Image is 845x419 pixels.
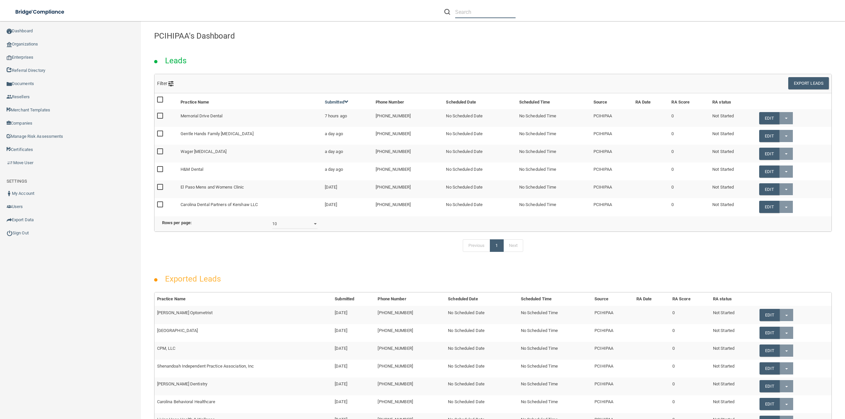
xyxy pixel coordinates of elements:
img: organization-icon.f8decf85.png [7,42,12,47]
td: No Scheduled Date [443,198,516,216]
td: [PHONE_NUMBER] [373,180,444,198]
td: No Scheduled Time [518,395,592,413]
a: Edit [759,112,779,124]
td: Shenandoah Independent Practice Association, Inc [154,360,332,377]
button: Export Leads [788,77,829,89]
td: a day ago [322,145,373,163]
label: SETTINGS [7,177,27,185]
td: CPM, LLC [154,342,332,360]
img: briefcase.64adab9b.png [7,160,13,166]
td: No Scheduled Time [518,377,592,395]
td: No Scheduled Time [517,163,591,180]
th: Practice Name [154,292,332,306]
img: enterprise.0d942306.png [7,55,12,60]
td: PCIHIPAA [592,342,634,360]
td: [PHONE_NUMBER] [375,342,445,360]
td: [PHONE_NUMBER] [373,145,444,163]
td: 0 [669,163,710,180]
td: 0 [669,198,710,216]
td: a day ago [322,163,373,180]
td: 0 [669,109,710,127]
td: PCIHIPAA [592,306,634,324]
td: Not Started [710,395,757,413]
th: RA Date [634,292,670,306]
td: Carolina Dental Partners of Kershaw LLC [178,198,322,216]
td: 0 [670,360,710,377]
td: No Scheduled Date [443,163,516,180]
td: Not Started [710,127,757,145]
td: [PHONE_NUMBER] [375,306,445,324]
th: Practice Name [178,93,322,109]
th: RA status [710,292,757,306]
td: Not Started [710,198,757,216]
td: [PHONE_NUMBER] [373,163,444,180]
th: RA Date [633,93,669,109]
td: [PHONE_NUMBER] [375,324,445,342]
td: No Scheduled Time [518,306,592,324]
a: Edit [760,327,780,339]
td: [DATE] [332,360,375,377]
a: Previous [463,239,490,252]
td: Not Started [710,324,757,342]
img: bridge_compliance_login_screen.278c3ca4.svg [10,5,71,19]
img: icon-export.b9366987.png [7,217,12,223]
td: Gentle Hands Family [MEDICAL_DATA] [178,127,322,145]
img: ic-search.3b580494.png [444,9,450,15]
th: RA Score [670,292,710,306]
td: 7 hours ago [322,109,373,127]
th: Submitted [332,292,375,306]
td: Not Started [710,180,757,198]
td: [PHONE_NUMBER] [373,127,444,145]
a: Edit [760,362,780,374]
td: [DATE] [322,198,373,216]
img: ic_user_dark.df1a06c3.png [7,191,12,196]
td: Carolina Behavioral Healthcare [154,395,332,413]
a: Edit [759,165,779,178]
th: Phone Number [375,292,445,306]
th: Source [592,292,634,306]
td: Not Started [710,342,757,360]
td: No Scheduled Date [445,342,518,360]
a: Edit [759,201,779,213]
td: El Paso Mens and Womens Clinic [178,180,322,198]
td: PCIHIPAA [592,324,634,342]
td: [PHONE_NUMBER] [375,360,445,377]
td: No Scheduled Date [445,306,518,324]
td: [DATE] [332,324,375,342]
a: Edit [759,183,779,195]
td: No Scheduled Date [445,324,518,342]
td: No Scheduled Date [443,127,516,145]
td: No Scheduled Date [443,109,516,127]
th: Phone Number [373,93,444,109]
td: 0 [669,127,710,145]
h4: PCIHIPAA's Dashboard [154,32,832,40]
th: Scheduled Date [445,292,518,306]
h2: Exported Leads [158,270,227,288]
td: [PERSON_NAME] Optometrist [154,306,332,324]
td: 0 [670,324,710,342]
img: ic_reseller.de258add.png [7,94,12,100]
a: Edit [760,344,780,357]
td: 0 [670,395,710,413]
td: 0 [670,377,710,395]
a: Submitted [325,100,349,105]
td: No Scheduled Time [518,342,592,360]
td: [DATE] [332,377,375,395]
img: ic_power_dark.7ecde6b1.png [7,230,13,236]
td: [DATE] [332,306,375,324]
td: PCIHIPAA [591,180,633,198]
a: Edit [759,148,779,160]
td: No Scheduled Time [518,324,592,342]
td: [PHONE_NUMBER] [375,395,445,413]
th: Source [591,93,633,109]
th: Scheduled Time [518,292,592,306]
td: 0 [669,145,710,163]
td: No Scheduled Time [517,127,591,145]
td: [DATE] [332,342,375,360]
td: No Scheduled Date [445,377,518,395]
td: [PHONE_NUMBER] [373,198,444,216]
td: a day ago [322,127,373,145]
td: Not Started [710,145,757,163]
td: PCIHIPAA [592,377,634,395]
td: 0 [669,180,710,198]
